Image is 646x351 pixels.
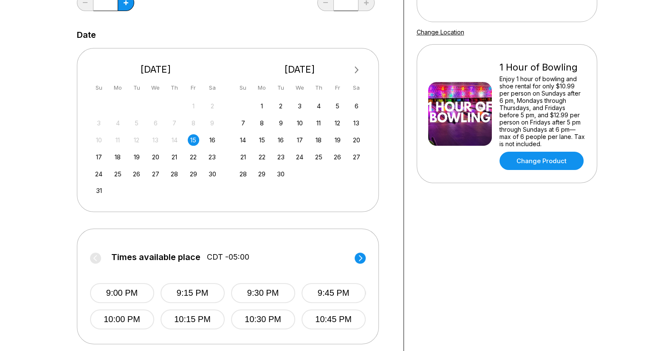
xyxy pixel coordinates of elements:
button: 9:30 PM [231,283,295,303]
div: Choose Friday, August 22nd, 2025 [188,151,199,163]
div: Not available Wednesday, August 6th, 2025 [150,117,161,129]
div: Choose Friday, September 26th, 2025 [332,151,343,163]
label: Date [77,30,96,40]
span: Times available place [111,252,200,262]
div: Su [93,82,104,93]
div: Choose Sunday, September 14th, 2025 [237,134,249,146]
div: Tu [275,82,287,93]
div: Not available Friday, August 8th, 2025 [188,117,199,129]
div: Enjoy 1 hour of bowling and shoe rental for only $10.99 per person on Sundays after 6 pm, Mondays... [499,75,586,147]
div: Choose Wednesday, September 17th, 2025 [294,134,305,146]
div: Fr [188,82,199,93]
div: Not available Thursday, August 14th, 2025 [169,134,180,146]
div: Th [169,82,180,93]
div: Choose Thursday, September 4th, 2025 [313,100,324,112]
div: Choose Tuesday, September 23rd, 2025 [275,151,287,163]
div: Choose Thursday, September 11th, 2025 [313,117,324,129]
div: [DATE] [234,64,366,75]
div: Choose Friday, September 5th, 2025 [332,100,343,112]
div: We [150,82,161,93]
div: Choose Sunday, September 7th, 2025 [237,117,249,129]
button: 9:45 PM [302,283,366,303]
div: Choose Wednesday, September 24th, 2025 [294,151,305,163]
div: Mo [112,82,124,93]
button: 10:15 PM [161,309,225,329]
div: Not available Monday, August 11th, 2025 [112,134,124,146]
div: Choose Wednesday, September 10th, 2025 [294,117,305,129]
div: Choose Saturday, September 27th, 2025 [351,151,362,163]
div: Choose Saturday, August 16th, 2025 [206,134,218,146]
div: Choose Sunday, August 24th, 2025 [93,168,104,180]
div: Choose Tuesday, September 9th, 2025 [275,117,287,129]
div: Choose Sunday, September 21st, 2025 [237,151,249,163]
div: Choose Wednesday, August 20th, 2025 [150,151,161,163]
div: Choose Tuesday, August 26th, 2025 [131,168,142,180]
div: Su [237,82,249,93]
div: Not available Tuesday, August 5th, 2025 [131,117,142,129]
div: Choose Monday, September 1st, 2025 [256,100,268,112]
div: Choose Monday, August 18th, 2025 [112,151,124,163]
div: Choose Friday, August 15th, 2025 [188,134,199,146]
div: Not available Wednesday, August 13th, 2025 [150,134,161,146]
div: Choose Saturday, September 20th, 2025 [351,134,362,146]
div: Not available Sunday, August 3rd, 2025 [93,117,104,129]
div: Choose Tuesday, September 30th, 2025 [275,168,287,180]
div: Not available Saturday, August 9th, 2025 [206,117,218,129]
div: month 2025-08 [92,99,220,197]
div: Choose Tuesday, August 19th, 2025 [131,151,142,163]
div: Choose Tuesday, September 16th, 2025 [275,134,287,146]
div: Not available Tuesday, August 12th, 2025 [131,134,142,146]
div: We [294,82,305,93]
div: Choose Wednesday, August 27th, 2025 [150,168,161,180]
div: Choose Saturday, August 23rd, 2025 [206,151,218,163]
div: Choose Thursday, September 18th, 2025 [313,134,324,146]
div: Sa [351,82,362,93]
div: Choose Monday, September 15th, 2025 [256,134,268,146]
div: Not available Sunday, August 10th, 2025 [93,134,104,146]
div: Not available Friday, August 1st, 2025 [188,100,199,112]
div: Choose Friday, September 19th, 2025 [332,134,343,146]
div: Mo [256,82,268,93]
div: Choose Friday, September 12th, 2025 [332,117,343,129]
button: 9:00 PM [90,283,154,303]
div: Choose Saturday, September 13th, 2025 [351,117,362,129]
img: 1 Hour of Bowling [428,82,492,146]
button: 10:30 PM [231,309,295,329]
div: Choose Monday, September 22nd, 2025 [256,151,268,163]
div: [DATE] [90,64,222,75]
div: 1 Hour of Bowling [499,62,586,73]
button: 10:45 PM [302,309,366,329]
div: Choose Sunday, September 28th, 2025 [237,168,249,180]
div: Choose Monday, September 29th, 2025 [256,168,268,180]
div: Choose Wednesday, September 3rd, 2025 [294,100,305,112]
button: Next Month [350,63,364,77]
a: Change Product [499,152,584,170]
div: Choose Friday, August 29th, 2025 [188,168,199,180]
div: Not available Saturday, August 2nd, 2025 [206,100,218,112]
div: Choose Saturday, September 6th, 2025 [351,100,362,112]
div: Choose Thursday, September 25th, 2025 [313,151,324,163]
div: Choose Monday, August 25th, 2025 [112,168,124,180]
div: Choose Tuesday, September 2nd, 2025 [275,100,287,112]
button: 9:15 PM [161,283,225,303]
span: CDT -05:00 [207,252,249,262]
div: Not available Thursday, August 7th, 2025 [169,117,180,129]
div: Sa [206,82,218,93]
div: Choose Sunday, August 31st, 2025 [93,185,104,196]
div: Choose Thursday, August 28th, 2025 [169,168,180,180]
div: Choose Sunday, August 17th, 2025 [93,151,104,163]
div: Not available Monday, August 4th, 2025 [112,117,124,129]
div: Fr [332,82,343,93]
div: Th [313,82,324,93]
div: Tu [131,82,142,93]
button: 10:00 PM [90,309,154,329]
div: Choose Saturday, August 30th, 2025 [206,168,218,180]
div: month 2025-09 [236,99,364,180]
a: Change Location [417,28,464,36]
div: Choose Monday, September 8th, 2025 [256,117,268,129]
div: Choose Thursday, August 21st, 2025 [169,151,180,163]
